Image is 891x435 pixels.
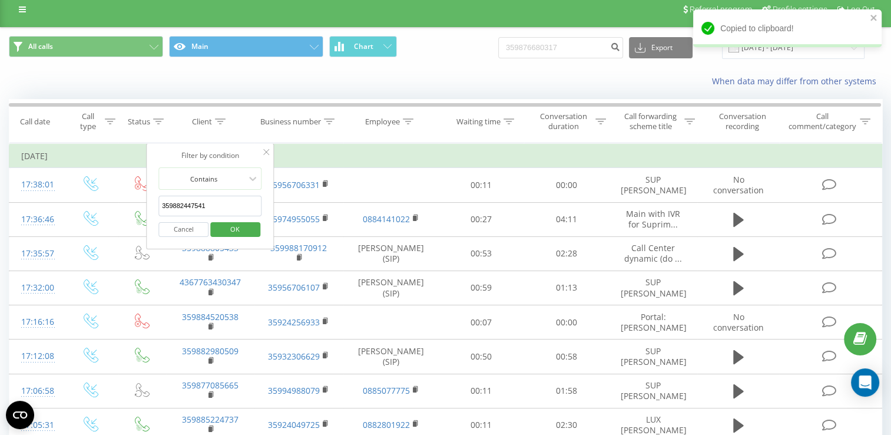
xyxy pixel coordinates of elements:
td: [DATE] [9,144,882,168]
a: 35924049725 [268,419,320,430]
span: Log Out [847,5,875,14]
span: Main with IVR for Suprim... [626,208,680,230]
button: Cancel [158,222,208,237]
span: Call Center dynamic (do ... [624,242,682,264]
button: Chart [329,36,397,57]
div: Business number [260,117,321,127]
td: 01:58 [524,374,609,408]
div: Employee [365,117,400,127]
td: 00:59 [439,271,524,305]
div: 17:12:08 [21,345,52,368]
a: 35974955055 [268,213,320,225]
td: 04:11 [524,202,609,236]
div: Call date [20,117,50,127]
a: 35956706107 [268,282,320,293]
td: SUP [PERSON_NAME] [609,340,697,374]
a: 4367763430347 [180,276,241,288]
div: 17:16:16 [21,311,52,334]
span: All calls [28,42,53,51]
td: 01:13 [524,271,609,305]
button: OK [210,222,260,237]
td: 00:00 [524,305,609,340]
div: Conversation recording [708,111,777,131]
td: [PERSON_NAME] (SIP) [343,340,439,374]
td: 00:58 [524,340,609,374]
input: Search by number [498,37,623,58]
div: 17:38:01 [21,173,52,196]
span: Chart [354,42,373,51]
td: 00:50 [439,340,524,374]
a: 0884141022 [363,213,410,225]
td: 02:28 [524,236,609,271]
div: 17:32:00 [21,276,52,299]
div: Call type [74,111,102,131]
span: Profile settings [773,5,827,14]
td: SUP [PERSON_NAME] [609,271,697,305]
a: When data may differ from other systems [712,75,882,87]
a: 359877085665 [182,380,239,391]
a: 35924256933 [268,317,320,328]
a: 35956706331 [268,179,320,190]
button: Export [629,37,693,58]
button: All calls [9,36,163,57]
div: 17:35:57 [21,242,52,265]
a: 0885077775 [363,385,410,396]
button: Open CMP widget [6,401,34,429]
span: No conversation [713,311,764,333]
td: 00:11 [439,168,524,202]
td: 00:00 [524,168,609,202]
a: 359885224737 [182,414,239,425]
td: 00:11 [439,374,524,408]
div: Filter by condition [158,150,262,162]
a: 35994988079 [268,385,320,396]
span: OK [218,220,251,238]
div: Call comment/category [788,111,857,131]
div: Copied to clipboard! [693,9,882,47]
td: 00:53 [439,236,524,271]
button: Main [169,36,323,57]
input: Enter value [158,196,262,216]
td: [PERSON_NAME] (SIP) [343,271,439,305]
span: Referral program [690,5,752,14]
div: Client [192,117,212,127]
a: 35932306629 [268,351,320,362]
a: 0882801922 [363,419,410,430]
div: Open Intercom Messenger [851,368,879,397]
td: SUP [PERSON_NAME] [609,374,697,408]
a: 359884520538 [182,311,239,322]
td: 00:27 [439,202,524,236]
span: No conversation [713,174,764,196]
div: Waiting time [456,117,501,127]
td: Portal: [PERSON_NAME] [609,305,697,340]
a: 359882980509 [182,345,239,357]
td: 00:07 [439,305,524,340]
a: 359988170912 [270,242,327,253]
div: 17:36:46 [21,208,52,231]
button: close [870,13,878,24]
td: SUP [PERSON_NAME] [609,168,697,202]
div: Status [128,117,150,127]
div: Call forwarding scheme title [620,111,681,131]
div: Conversation duration [534,111,592,131]
div: 17:06:58 [21,380,52,403]
td: [PERSON_NAME] (SIP) [343,236,439,271]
